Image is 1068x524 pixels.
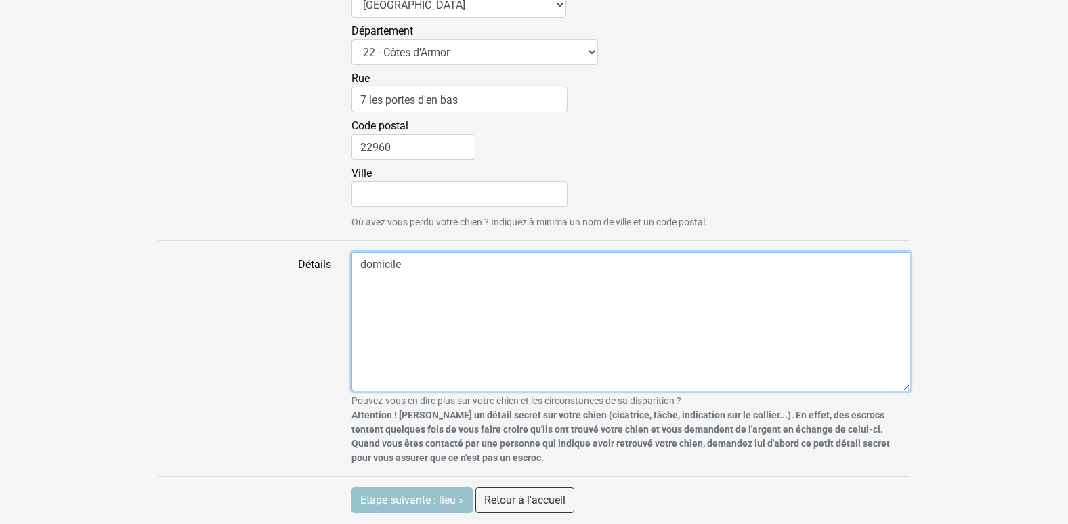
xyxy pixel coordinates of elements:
[148,252,341,465] label: Détails
[351,215,910,230] small: Où avez vous perdu votre chien ? Indiquez à minima un nom de ville et un code postal.
[351,70,568,112] label: Rue
[475,487,574,513] a: Retour à l'accueil
[351,410,890,463] strong: Attention ! [PERSON_NAME] un détail secret sur votre chien (cicatrice, tâche, indication sur le c...
[351,134,475,160] input: Code postal
[351,23,598,65] label: Département
[351,394,910,465] small: Pouvez-vous en dire plus sur votre chien et les circonstances de sa disparition ?
[351,118,475,160] label: Code postal
[351,181,568,207] input: Ville
[351,487,473,513] input: Etape suivante : lieu »
[351,39,598,65] select: Département
[351,87,568,112] input: Rue
[351,165,568,207] label: Ville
